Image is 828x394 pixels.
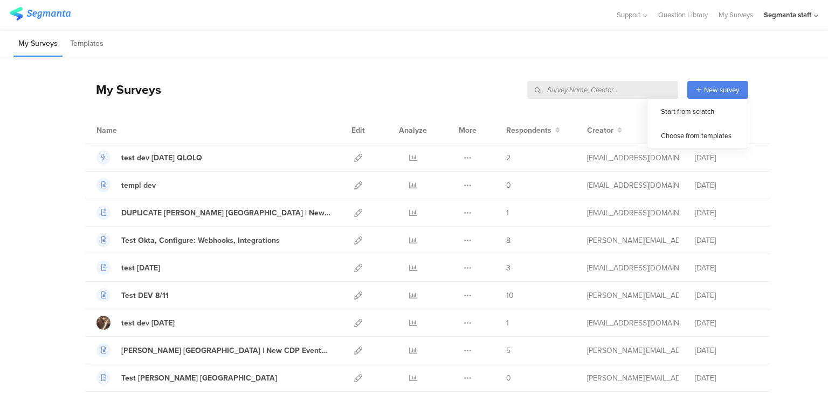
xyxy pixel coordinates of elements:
[121,317,175,329] div: test dev mon 11 aug
[121,180,156,191] div: templ dev
[506,317,509,329] span: 1
[506,180,511,191] span: 0
[10,7,71,21] img: segmanta logo
[587,125,622,136] button: Creator
[96,288,169,302] a: Test DEV 8/11
[695,345,760,356] div: [DATE]
[121,262,160,274] div: test 8.11.25
[587,345,679,356] div: raymund@segmanta.com
[96,316,175,330] a: test dev [DATE]
[695,317,760,329] div: [DATE]
[587,235,679,246] div: raymund@segmanta.com
[695,235,760,246] div: [DATE]
[121,345,330,356] div: Nevin NC | New CDP Events, sgrd
[121,290,169,301] div: Test DEV 8/11
[96,233,280,247] a: Test Okta, Configure: Webhooks, Integrations
[587,207,679,219] div: svyatoslav@segmanta.com
[587,372,679,384] div: raymund@segmanta.com
[96,261,160,275] a: test [DATE]
[96,125,161,136] div: Name
[695,207,760,219] div: [DATE]
[96,206,330,220] a: DUPLICATE [PERSON_NAME] [GEOGRAPHIC_DATA] | New CDP Events
[764,10,811,20] div: Segmanta staff
[587,152,679,164] div: eliran@segmanta.com
[587,125,613,136] span: Creator
[96,343,330,357] a: [PERSON_NAME] [GEOGRAPHIC_DATA] | New CDP Events, sgrd
[347,117,370,144] div: Edit
[121,235,280,246] div: Test Okta, Configure: Webhooks, Integrations
[506,262,510,274] span: 3
[617,10,640,20] span: Support
[13,31,63,57] li: My Surveys
[121,372,277,384] div: Test Nevin NC
[527,81,678,99] input: Survey Name, Creator...
[587,262,679,274] div: channelle@segmanta.com
[695,290,760,301] div: [DATE]
[506,235,510,246] span: 8
[647,124,748,148] div: Choose from templates
[695,372,760,384] div: [DATE]
[695,262,760,274] div: [DATE]
[456,117,479,144] div: More
[506,125,560,136] button: Respondents
[506,372,511,384] span: 0
[506,345,510,356] span: 5
[647,99,748,124] div: Start from scratch
[704,85,739,95] span: New survey
[506,152,510,164] span: 2
[587,290,679,301] div: raymund@segmanta.com
[695,180,760,191] div: [DATE]
[96,151,202,165] a: test dev [DATE] QLQLQ
[96,371,277,385] a: Test [PERSON_NAME] [GEOGRAPHIC_DATA]
[587,180,679,191] div: eliran@segmanta.com
[397,117,429,144] div: Analyze
[506,207,509,219] span: 1
[96,178,156,192] a: templ dev
[506,125,551,136] span: Respondents
[695,152,760,164] div: [DATE]
[121,207,330,219] div: DUPLICATE Nevin NC | New CDP Events
[85,80,161,99] div: My Surveys
[506,290,514,301] span: 10
[65,31,108,57] li: Templates
[121,152,202,164] div: test dev aug 11 QLQLQ
[587,317,679,329] div: eliran@segmanta.com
